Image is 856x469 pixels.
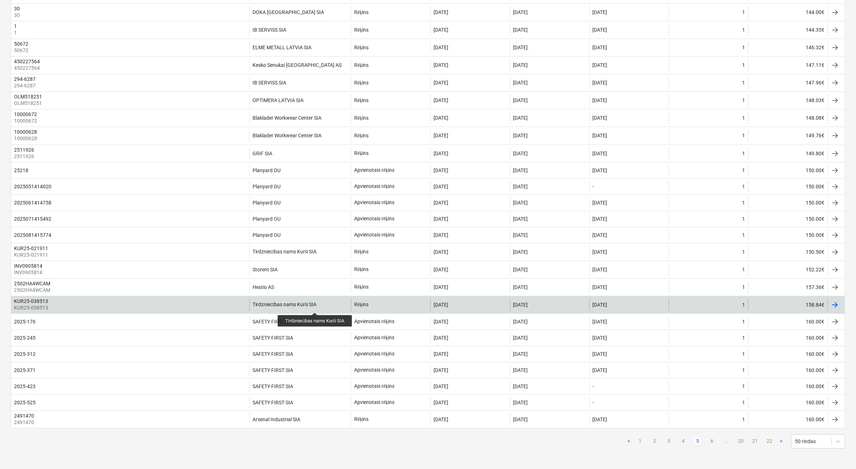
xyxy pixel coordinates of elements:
[14,184,51,190] div: 2025051414020
[434,98,448,104] div: [DATE]
[742,216,745,222] div: 1
[14,304,50,312] p: KUR25-038513
[354,249,369,255] div: Rēķins
[434,63,448,68] div: [DATE]
[593,302,607,308] div: [DATE]
[253,151,272,157] div: GRIF SIA
[14,299,48,304] div: KUR25-038513
[593,200,607,206] div: [DATE]
[434,335,448,341] div: [DATE]
[354,115,369,121] div: Rēķins
[593,351,607,357] div: [DATE]
[354,367,394,373] div: Apvienotais rēķins
[14,135,38,142] p: 10000628
[748,165,828,176] div: 150.00€
[434,302,448,308] div: [DATE]
[253,400,293,406] div: SAFETY FIRST SIA
[434,417,448,423] div: [DATE]
[593,233,607,238] div: [DATE]
[253,319,293,325] div: SAFETY FIRST SIA
[513,384,528,390] div: [DATE]
[354,167,394,174] div: Apvienotais rēķins
[513,400,528,406] div: [DATE]
[679,437,688,446] a: Page 4
[354,383,394,390] div: Apvienotais rēķins
[354,10,369,16] div: Rēķins
[253,335,293,341] div: SAFETY FIRST SIA
[748,24,828,37] div: 144.35€
[253,168,281,174] div: Planyard OU
[748,381,828,392] div: 160.00€
[742,168,745,174] div: 1
[722,437,731,446] a: ...
[434,200,448,206] div: [DATE]
[742,335,745,341] div: 1
[748,263,828,276] div: 152.22€
[513,335,528,341] div: [DATE]
[14,112,37,118] div: 10000672
[14,351,36,357] div: 2025-312
[748,413,828,426] div: 160.00€
[253,302,316,308] div: Tirdzniecības nams Kurši SIA
[253,133,321,139] div: Blaklader Workwear Center SIA
[742,417,745,423] div: 1
[593,115,607,121] div: [DATE]
[434,27,448,33] div: [DATE]
[253,267,278,273] div: Storent SIA
[593,368,607,373] div: [DATE]
[742,115,745,121] div: 1
[593,10,607,15] div: [DATE]
[593,184,594,190] div: -
[748,332,828,344] div: 160.00€
[434,267,448,273] div: [DATE]
[742,10,745,15] div: 1
[14,200,51,206] div: 2025061414758
[777,437,786,446] a: Next page
[748,181,828,193] div: 150.00€
[748,230,828,241] div: 150.00€
[14,400,36,406] div: 2025-525
[742,285,745,290] div: 1
[253,98,304,104] div: OPTIMERA LATVIA SIA
[14,94,42,100] div: OLM518251
[751,437,760,446] a: Page 21
[354,151,369,157] div: Rēķins
[593,98,607,104] div: [DATE]
[742,45,745,51] div: 1
[748,41,828,54] div: 146.32€
[748,349,828,360] div: 160.00€
[513,133,528,139] div: [DATE]
[253,45,311,51] div: ELME METALL LATVIA SIA
[513,115,528,121] div: [DATE]
[253,233,281,238] div: Planyard OU
[742,80,745,86] div: 1
[742,233,745,238] div: 1
[513,351,528,357] div: [DATE]
[513,10,528,15] div: [DATE]
[253,249,316,255] div: Tirdzniecības nams Kurši SIA
[253,200,281,206] div: Planyard OU
[354,216,394,222] div: Apvienotais rēķins
[14,281,50,287] div: 2502HA4WCAM
[14,147,34,153] div: 2511926
[14,41,28,47] div: 50672
[742,351,745,357] div: 1
[14,6,20,12] div: 30
[593,249,607,255] div: [DATE]
[513,98,528,104] div: [DATE]
[748,77,828,89] div: 147.96€
[14,384,36,390] div: 2025-423
[14,252,50,259] p: KUR25-021911
[748,147,828,160] div: 149.80€
[354,80,369,86] div: Rēķins
[14,47,30,54] p: 50672
[434,133,448,139] div: [DATE]
[748,129,828,142] div: 149.76€
[748,365,828,376] div: 160.00€
[14,65,41,72] p: 450227564
[14,118,38,125] p: 10000672
[513,63,528,68] div: [DATE]
[513,302,528,308] div: [DATE]
[14,77,36,82] div: 294-6287
[14,129,37,135] div: 10000628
